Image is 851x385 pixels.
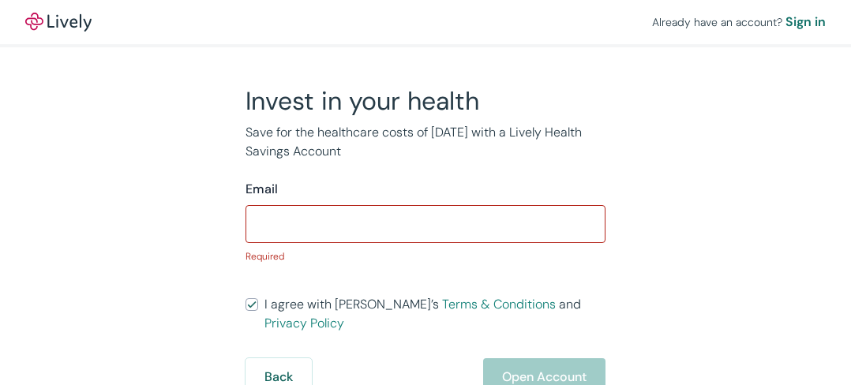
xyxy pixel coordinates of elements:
[785,13,826,32] a: Sign in
[246,180,278,199] label: Email
[246,249,605,264] p: Required
[442,296,556,312] a: Terms & Conditions
[25,13,92,32] a: LivelyLively
[264,295,605,333] span: I agree with [PERSON_NAME]’s and
[652,13,826,32] div: Already have an account?
[246,85,605,117] h2: Invest in your health
[246,123,605,161] p: Save for the healthcare costs of [DATE] with a Lively Health Savings Account
[25,13,92,32] img: Lively
[264,315,344,331] a: Privacy Policy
